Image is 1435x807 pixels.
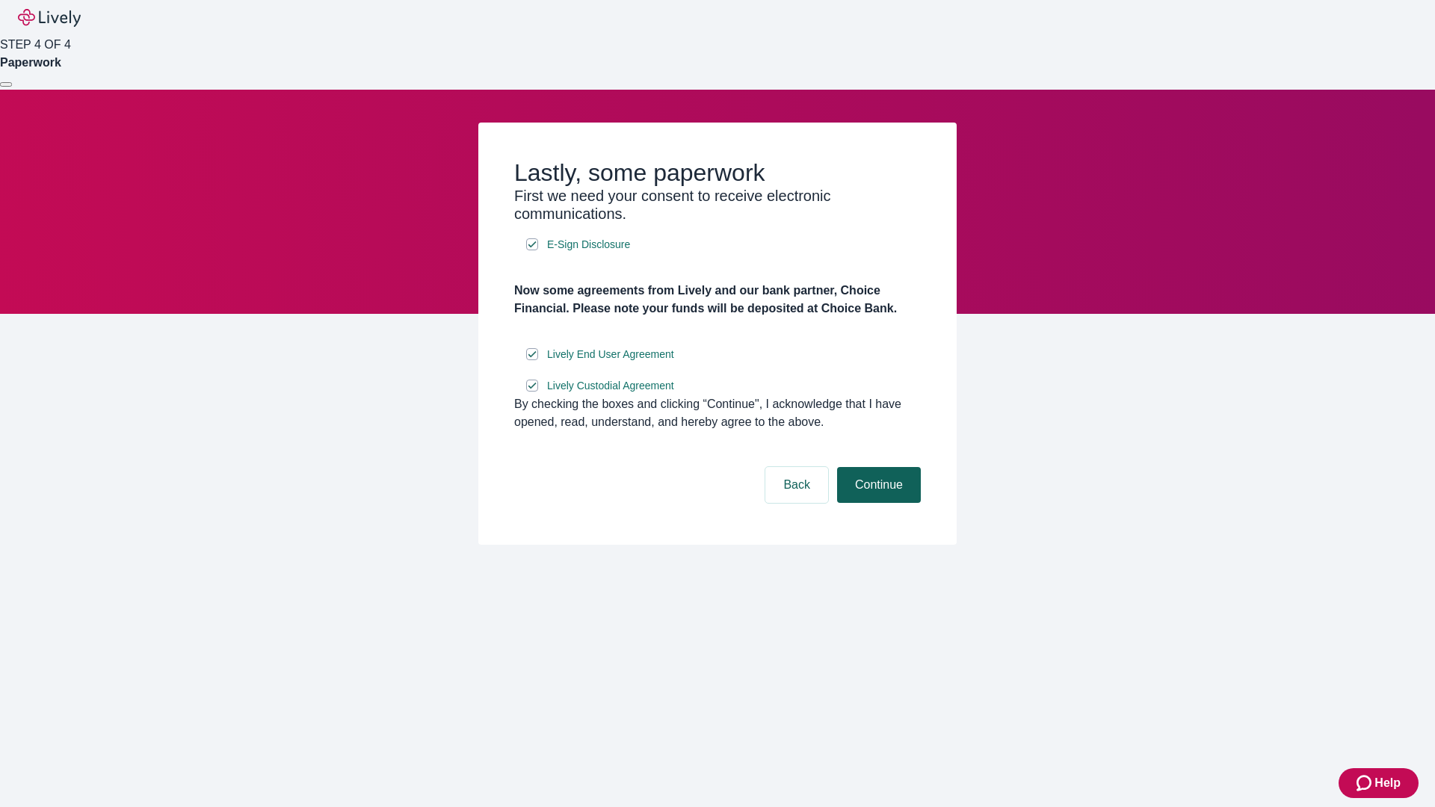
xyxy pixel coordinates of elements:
span: Help [1374,774,1401,792]
a: e-sign disclosure document [544,345,677,364]
h3: First we need your consent to receive electronic communications. [514,187,921,223]
button: Zendesk support iconHelp [1339,768,1419,798]
img: Lively [18,9,81,27]
span: Lively Custodial Agreement [547,378,674,394]
svg: Zendesk support icon [1357,774,1374,792]
span: Lively End User Agreement [547,347,674,362]
h4: Now some agreements from Lively and our bank partner, Choice Financial. Please note your funds wi... [514,282,921,318]
button: Continue [837,467,921,503]
a: e-sign disclosure document [544,235,633,254]
span: E-Sign Disclosure [547,237,630,253]
button: Back [765,467,828,503]
a: e-sign disclosure document [544,377,677,395]
div: By checking the boxes and clicking “Continue", I acknowledge that I have opened, read, understand... [514,395,921,431]
h2: Lastly, some paperwork [514,158,921,187]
